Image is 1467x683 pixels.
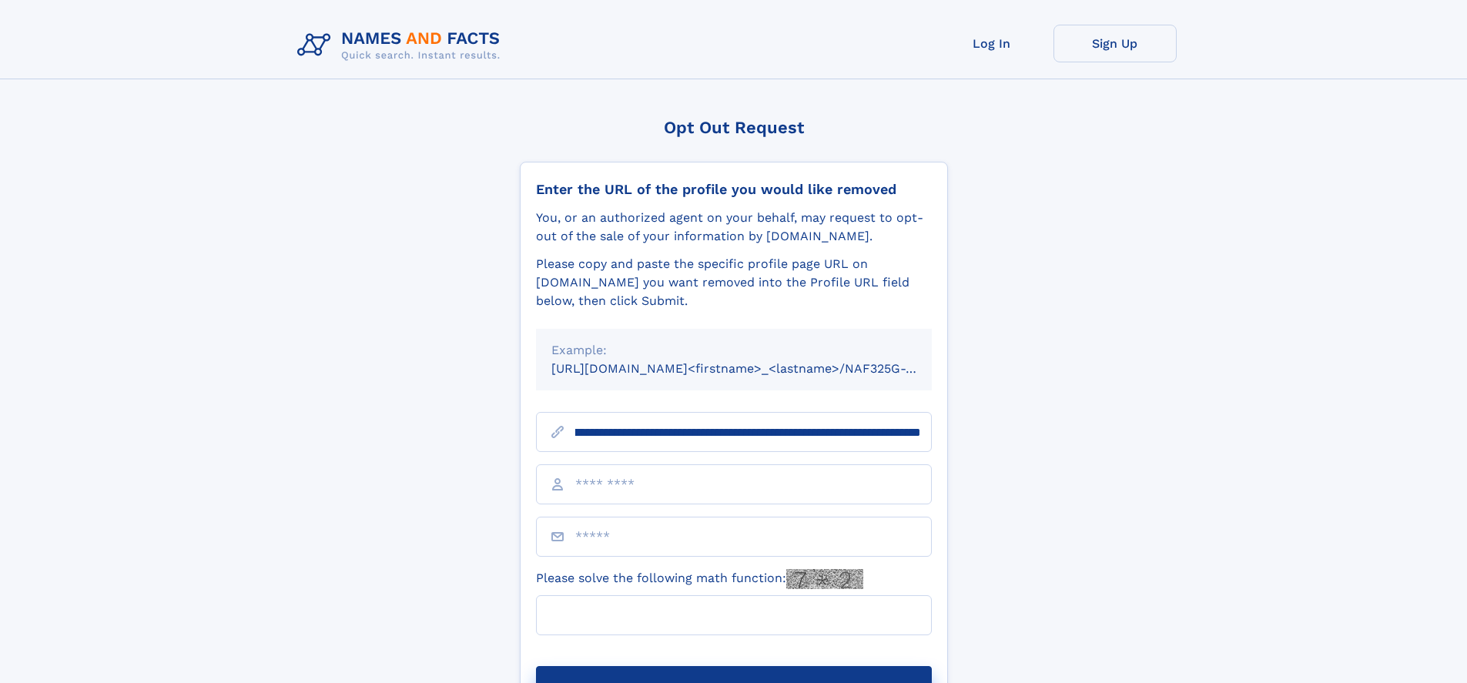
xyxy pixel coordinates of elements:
[536,255,932,310] div: Please copy and paste the specific profile page URL on [DOMAIN_NAME] you want removed into the Pr...
[536,569,863,589] label: Please solve the following math function:
[520,118,948,137] div: Opt Out Request
[1053,25,1177,62] a: Sign Up
[536,181,932,198] div: Enter the URL of the profile you would like removed
[551,361,961,376] small: [URL][DOMAIN_NAME]<firstname>_<lastname>/NAF325G-xxxxxxxx
[551,341,916,360] div: Example:
[291,25,513,66] img: Logo Names and Facts
[536,209,932,246] div: You, or an authorized agent on your behalf, may request to opt-out of the sale of your informatio...
[930,25,1053,62] a: Log In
